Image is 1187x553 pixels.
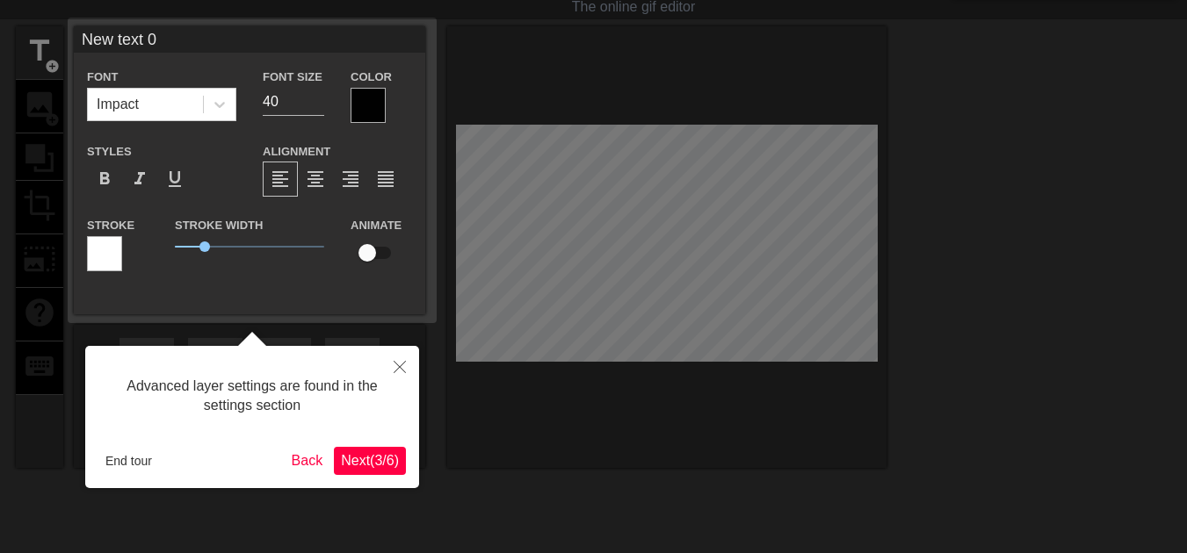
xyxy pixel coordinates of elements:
[334,447,406,475] button: Next
[380,346,419,386] button: Close
[98,448,159,474] button: End tour
[98,359,406,434] div: Advanced layer settings are found in the settings section
[285,447,330,475] button: Back
[341,453,399,468] span: Next ( 3 / 6 )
